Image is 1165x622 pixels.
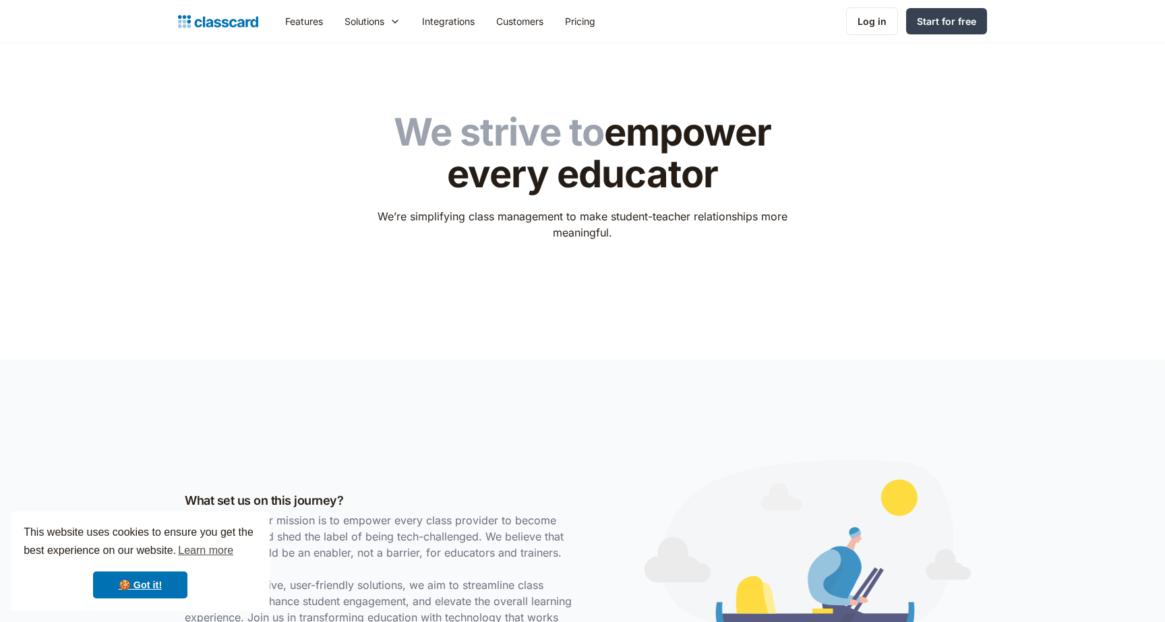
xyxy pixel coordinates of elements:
[274,6,334,36] a: Features
[858,14,887,28] div: Log in
[369,208,797,241] p: We’re simplifying class management to make student-teacher relationships more meaningful.
[554,6,606,36] a: Pricing
[185,491,576,509] h3: What set us on this journey?
[11,511,270,611] div: cookieconsent
[334,6,411,36] div: Solutions
[906,8,987,34] a: Start for free
[24,524,257,561] span: This website uses cookies to ensure you get the best experience on our website.
[178,12,258,31] a: home
[345,14,384,28] div: Solutions
[485,6,554,36] a: Customers
[394,109,604,155] span: We strive to
[846,7,898,35] a: Log in
[411,6,485,36] a: Integrations
[93,571,187,598] a: dismiss cookie message
[369,112,797,195] h1: empower every educator
[176,540,235,561] a: learn more about cookies
[917,14,976,28] div: Start for free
